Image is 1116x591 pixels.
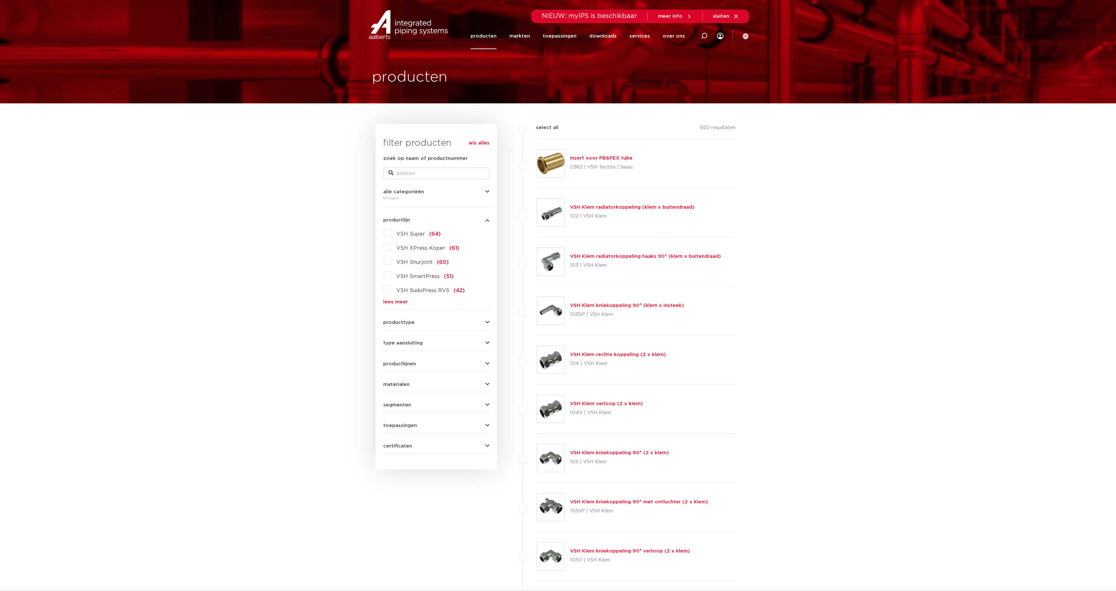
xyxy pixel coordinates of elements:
label: select all [526,124,558,132]
img: Thumbnail for Insert voor PB&PEX tube [537,150,565,177]
a: services [629,23,650,49]
a: meer info [658,13,692,19]
a: wis alles [469,139,489,147]
a: VSH Klem radiatorkoppeling haaks 90° (klem x buitendraad) [570,254,721,259]
img: Thumbnail for VSH Klem kniekoppeling 90° verloop (2 x klem) [537,543,565,570]
div: my IPS [717,23,723,49]
button: productlijnen [383,361,489,366]
p: 103 | VSH Klem [570,260,721,271]
p: 920 resultaten [700,124,736,134]
a: VSH Klem kniekoppeling 90° (2 x klem) [570,450,669,455]
a: over ons [663,23,685,49]
h3: filter producten [383,137,489,150]
span: VSH SmartPress [396,274,440,279]
p: 104V | VSH Klem [570,408,643,418]
button: type aansluiting [383,341,489,345]
span: NIEUW: myIPS is beschikbaar [542,13,637,19]
span: alle categorieën [383,189,424,194]
button: toepassingen [383,423,489,428]
span: (51) [444,274,454,279]
img: Thumbnail for VSH Klem kniekoppeling 90° met ontluchter (2 x klem) [537,493,565,521]
button: materialen [383,382,489,387]
span: productlijn [383,218,410,222]
img: Thumbnail for VSH Klem radiatorkoppeling (klem x buitendraad) [537,199,565,226]
span: materialen [383,382,410,387]
span: type aansluiting [383,341,423,345]
div: fittingen [383,194,489,202]
a: VSH Klem kniekoppeling 90° met ontluchter (2 x klem) [570,500,708,504]
button: alle categorieën [383,189,489,194]
p: 102 | VSH Klem [570,211,695,222]
span: productlijnen [383,361,416,366]
span: VSH Shurjoint [396,260,433,265]
img: Thumbnail for VSH Klem kniekoppeling 90° (2 x klem) [537,444,565,472]
label: zoek op naam of productnummer [383,155,468,162]
a: downloads [589,23,617,49]
a: VSH Klem verloop (2 x klem) [570,401,643,406]
a: VSH Klem radiatorkoppeling (klem x buitendraad) [570,205,695,210]
span: (64) [429,231,441,237]
button: segmenten [383,403,489,407]
button: producttype [383,320,489,325]
p: 0382 | VSH Tectite Classic [570,162,633,172]
span: VSH Super [396,231,425,237]
p: 105 | VSH Klem [570,457,669,467]
span: sluiten [713,14,729,19]
span: producttype [383,320,415,325]
a: VSH Klem kniekoppeling 90° (klem x insteek) [570,303,684,308]
span: meer info [658,14,682,19]
span: (42) [454,288,465,293]
span: segmenten [383,403,411,407]
input: zoeken [383,168,489,179]
p: 104 | VSH Klem [570,359,666,369]
p: 105V | VSH Klem [570,555,690,565]
nav: Menu [471,23,685,49]
h1: producten [372,67,447,88]
span: toepassingen [383,423,417,428]
span: (60) [437,260,449,265]
a: toepassingen [543,23,576,49]
a: lees meer [383,300,489,304]
a: markten [509,23,530,49]
img: Thumbnail for VSH Klem verloop (2 x klem) [537,395,565,423]
p: 103SP | VSH Klem [570,309,684,320]
span: certificaten [383,444,412,448]
img: Thumbnail for VSH Klem kniekoppeling 90° (klem x insteek) [537,297,565,325]
span: (61) [449,246,459,251]
img: Thumbnail for VSH Klem radiatorkoppeling haaks 90° (klem x buitendraad) [537,248,565,275]
span: VSH XPress Koper [396,246,445,251]
img: Thumbnail for VSH Klem rechte koppeling (2 x klem) [537,346,565,374]
button: productlijn [383,218,489,222]
a: VSH Klem kniekoppeling 90° verloop (2 x klem) [570,549,690,553]
a: Insert voor PB&PEX tube [570,156,633,161]
span: VSH SudoPress RVS [396,288,449,293]
a: VSH Klem rechte koppeling (2 x klem) [570,352,666,357]
a: producten [471,23,497,49]
p: 105SP | VSH Klem [570,506,708,516]
a: sluiten [713,13,739,19]
button: certificaten [383,444,489,448]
